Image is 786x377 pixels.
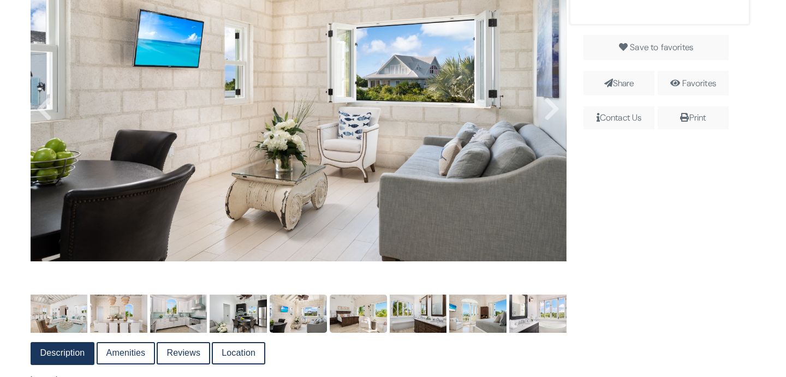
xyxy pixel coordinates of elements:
img: c745edc5-9b1d-40ae-afe5-32366e2717f5 [390,295,447,333]
img: c8f578f4-0d5a-4204-9cf8-3a29f88b2320 [30,295,87,333]
span: Share [583,71,654,96]
a: Reviews [158,343,209,363]
a: Location [213,343,264,363]
img: 36e47a62-0a5c-41d9-b37b-b4ac62dd4485 [150,295,207,333]
img: 334e9da6-4457-4a22-a508-2c775418a2a5 [90,295,147,333]
a: Amenities [98,343,154,363]
span: Contact Us [583,106,654,129]
span: Save to favorites [630,41,693,53]
img: 360aaf54-749d-4e65-a6d0-eaacdd21a6c6 [270,295,327,333]
img: 29184995-1ac5-4dd2-b9b2-f5c00cb370c8 [210,295,267,333]
img: 43582b2e-2872-431c-b57a-1a6143654089 [330,295,387,333]
img: 24aa42c1-ea2c-4e72-86d9-3fb3a43e5000 [509,295,567,333]
div: Print [662,111,724,125]
a: Favorites [682,77,716,89]
img: 21789a33-3941-49cc-9263-9a0d88f030d6 [449,295,507,333]
a: Description [32,343,94,363]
